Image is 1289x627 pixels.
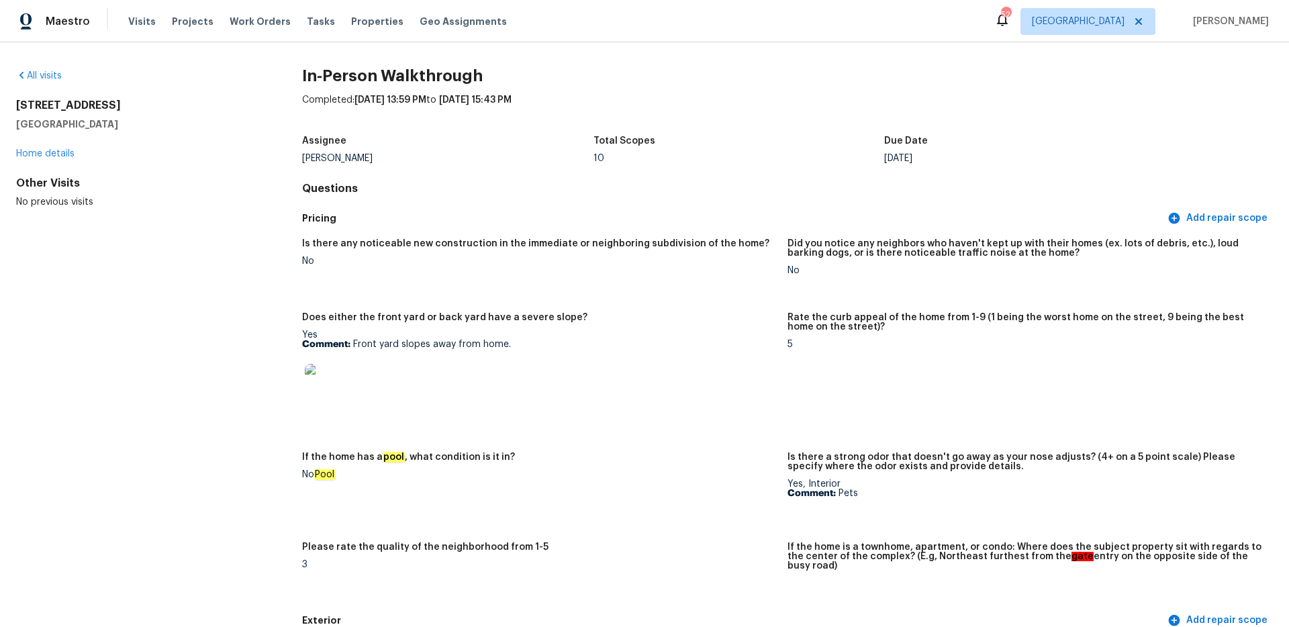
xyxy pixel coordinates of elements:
[314,469,335,480] em: Pool
[884,136,928,146] h5: Due Date
[302,452,515,462] h5: If the home has a , what condition is it in?
[46,15,90,28] span: Maestro
[302,330,777,415] div: Yes
[302,256,777,266] div: No
[1032,15,1125,28] span: [GEOGRAPHIC_DATA]
[787,489,1262,498] p: Pets
[351,15,403,28] span: Properties
[884,154,1176,163] div: [DATE]
[302,93,1273,128] div: Completed: to
[16,71,62,81] a: All visits
[302,154,593,163] div: [PERSON_NAME]
[1170,210,1268,227] span: Add repair scope
[230,15,291,28] span: Work Orders
[16,177,259,190] div: Other Visits
[787,489,836,498] b: Comment:
[593,136,655,146] h5: Total Scopes
[787,239,1262,258] h5: Did you notice any neighbors who haven't kept up with their homes (ex. lots of debris, etc.), lou...
[787,479,1262,498] div: Yes, Interior
[787,542,1262,571] h5: If the home is a townhome, apartment, or condo: Where does the subject property sit with regards ...
[593,154,885,163] div: 10
[172,15,213,28] span: Projects
[302,239,769,248] h5: Is there any noticeable new construction in the immediate or neighboring subdivision of the home?
[787,340,1262,349] div: 5
[302,542,548,552] h5: Please rate the quality of the neighborhood from 1-5
[420,15,507,28] span: Geo Assignments
[302,560,777,569] div: 3
[1188,15,1269,28] span: [PERSON_NAME]
[1165,206,1273,231] button: Add repair scope
[302,211,1165,226] h5: Pricing
[787,313,1262,332] h5: Rate the curb appeal of the home from 1-9 (1 being the worst home on the street, 9 being the best...
[354,95,426,105] span: [DATE] 13:59 PM
[302,313,587,322] h5: Does either the front yard or back yard have a severe slope?
[307,17,335,26] span: Tasks
[16,117,259,131] h5: [GEOGRAPHIC_DATA]
[1071,552,1094,561] em: gate
[439,95,512,105] span: [DATE] 15:43 PM
[302,470,777,479] div: No
[302,340,350,349] b: Comment:
[302,340,777,349] p: Front yard slopes away from home.
[302,136,346,146] h5: Assignee
[128,15,156,28] span: Visits
[16,149,75,158] a: Home details
[787,266,1262,275] div: No
[302,69,1273,83] h2: In-Person Walkthrough
[787,452,1262,471] h5: Is there a strong odor that doesn't go away as your nose adjusts? (4+ on a 5 point scale) Please ...
[16,197,93,207] span: No previous visits
[16,99,259,112] h2: [STREET_ADDRESS]
[383,452,405,463] em: pool
[1001,8,1010,21] div: 52
[302,182,1273,195] h4: Questions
